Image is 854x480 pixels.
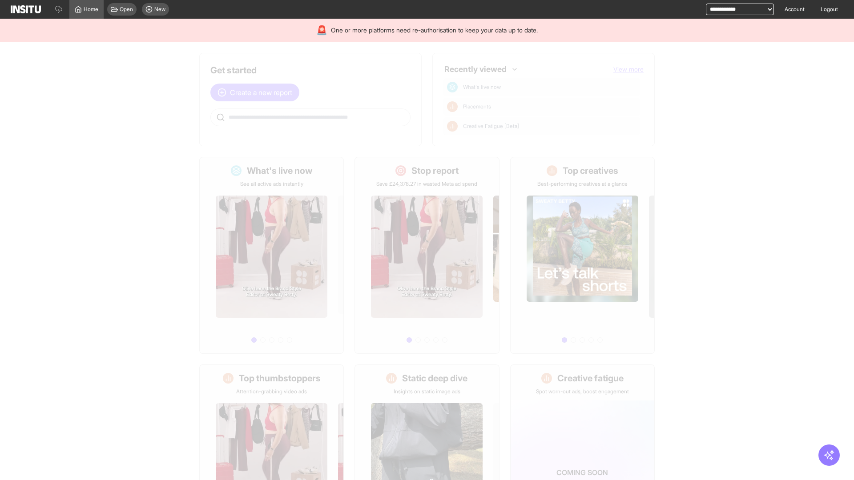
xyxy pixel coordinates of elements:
span: New [154,6,165,13]
div: 🚨 [316,24,327,36]
span: Open [120,6,133,13]
img: Logo [11,5,41,13]
span: Home [84,6,98,13]
span: One or more platforms need re-authorisation to keep your data up to date. [331,26,538,35]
